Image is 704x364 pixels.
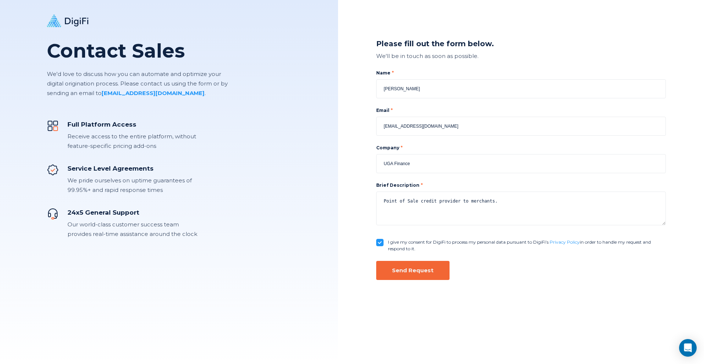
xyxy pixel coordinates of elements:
label: Email [376,107,666,114]
label: Brief Description [376,182,423,188]
div: Service Level Agreements [67,164,197,173]
label: Name [376,70,666,76]
label: I give my consent for DigiFi to process my personal data pursuant to DigiFi’s in order to handle ... [388,239,666,252]
a: [EMAIL_ADDRESS][DOMAIN_NAME] [102,90,205,97]
div: Full Platform Access [67,120,197,129]
h1: Contact Sales [47,40,228,62]
label: Company [376,145,666,151]
div: We pride ourselves on uptime guarantees of 99.95%+ and rapid response times [67,176,197,195]
div: 24x5 General Support [67,208,197,217]
div: We'll be in touch as soon as possible. [376,51,666,61]
p: We'd love to discuss how you can automate and optimize your digital origination process. Please c... [47,69,228,98]
textarea: Point of Sale credit provider to merchants. [376,192,666,225]
div: Open Intercom Messenger [679,339,697,357]
div: Receive access to the entire platform, without feature-specific pricing add-ons [67,132,197,151]
button: Send Request [376,261,450,280]
div: Please fill out the form below. [376,39,666,49]
a: Privacy Policy [550,239,580,245]
div: Our world-class customer success team provides real-time assistance around the clock [67,220,197,239]
div: Send Request [392,267,433,274]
